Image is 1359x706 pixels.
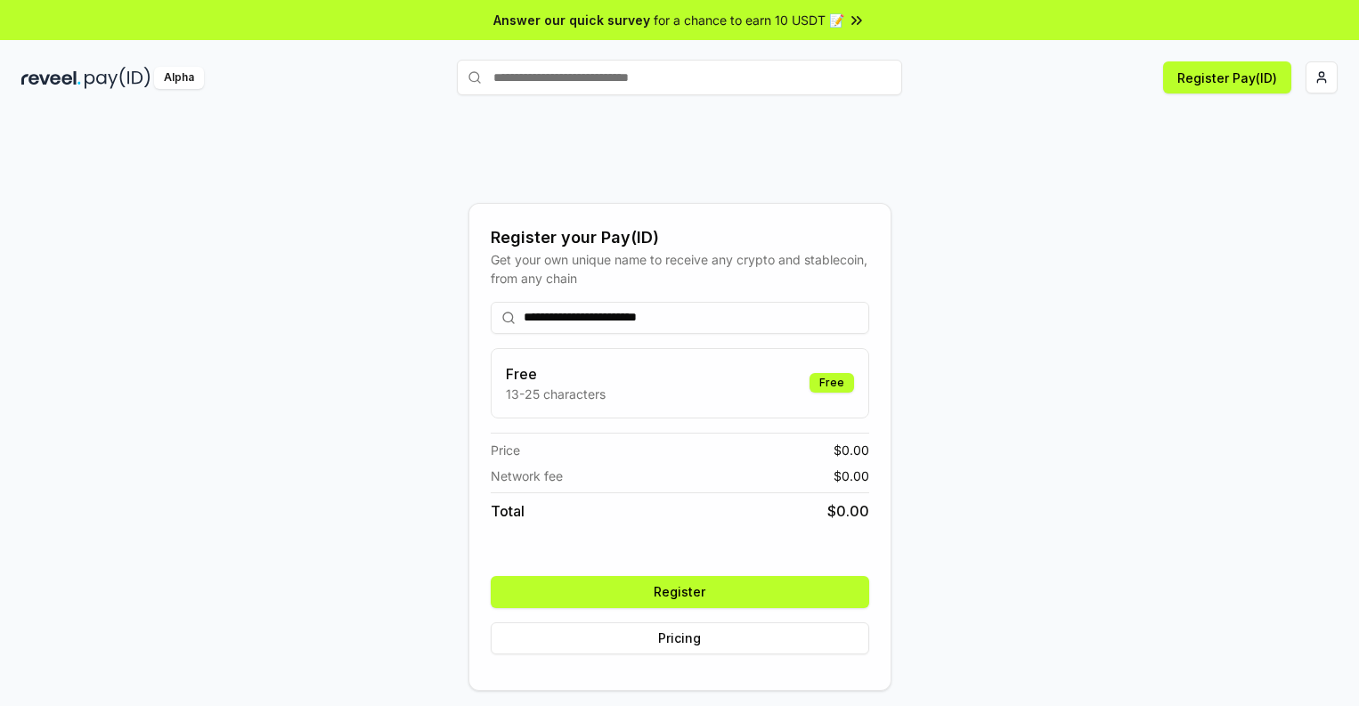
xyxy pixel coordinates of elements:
[810,373,854,393] div: Free
[506,385,606,403] p: 13-25 characters
[491,622,869,654] button: Pricing
[834,467,869,485] span: $ 0.00
[85,67,151,89] img: pay_id
[154,67,204,89] div: Alpha
[491,467,563,485] span: Network fee
[834,441,869,459] span: $ 0.00
[491,250,869,288] div: Get your own unique name to receive any crypto and stablecoin, from any chain
[491,500,525,522] span: Total
[506,363,606,385] h3: Free
[493,11,650,29] span: Answer our quick survey
[1163,61,1291,93] button: Register Pay(ID)
[491,441,520,459] span: Price
[21,67,81,89] img: reveel_dark
[654,11,844,29] span: for a chance to earn 10 USDT 📝
[491,225,869,250] div: Register your Pay(ID)
[491,576,869,608] button: Register
[827,500,869,522] span: $ 0.00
